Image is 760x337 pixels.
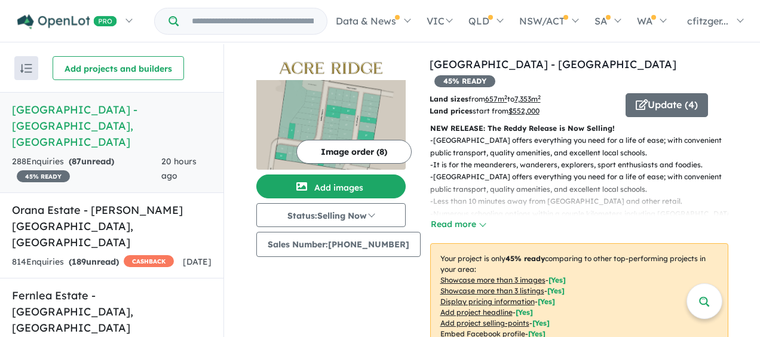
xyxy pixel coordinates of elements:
span: cfitzger... [687,15,728,27]
p: start from [430,105,617,117]
a: [GEOGRAPHIC_DATA] - [GEOGRAPHIC_DATA] [430,57,676,71]
b: 45 % ready [505,254,545,263]
span: [ Yes ] [532,318,550,327]
span: 45 % READY [17,170,70,182]
strong: ( unread) [69,256,119,267]
p: - It is for the meanderers, wanderers, explorers, sport enthusiasts and foodies. [430,159,738,171]
button: Update (4) [626,93,708,117]
strong: ( unread) [69,156,114,167]
h5: Orana Estate - [PERSON_NAME][GEOGRAPHIC_DATA] , [GEOGRAPHIC_DATA] [12,202,212,250]
button: Add projects and builders [53,56,184,80]
button: Add images [256,174,406,198]
u: Add project headline [440,308,513,317]
u: Showcase more than 3 listings [440,286,544,295]
span: CASHBACK [124,255,174,267]
span: [ Yes ] [516,308,533,317]
span: 45 % READY [434,75,495,87]
img: Openlot PRO Logo White [17,14,117,29]
button: Read more [430,217,486,231]
span: 189 [72,256,86,267]
sup: 2 [504,94,507,100]
h5: [GEOGRAPHIC_DATA] - [GEOGRAPHIC_DATA] , [GEOGRAPHIC_DATA] [12,102,212,150]
img: Acre Ridge Estate - Beaconsfield [256,80,406,170]
p: - [GEOGRAPHIC_DATA] offers everything you need for a life of ease; with convenient public transpo... [430,171,738,195]
p: from [430,93,617,105]
div: 288 Enquir ies [12,155,161,183]
p: NEW RELEASE: The Reddy Release is Now Selling! [430,122,728,134]
span: [ Yes ] [548,275,566,284]
u: 7,353 m [514,94,541,103]
u: Add project selling-points [440,318,529,327]
u: Showcase more than 3 images [440,275,546,284]
p: - Less than 10 minutes away from [GEOGRAPHIC_DATA] and other retail. [430,195,738,207]
span: to [507,94,541,103]
button: Sales Number:[PHONE_NUMBER] [256,232,421,257]
button: Image order (8) [296,140,412,164]
span: 20 hours ago [161,156,197,181]
b: Land prices [430,106,473,115]
u: 657 m [485,94,507,103]
button: Status:Selling Now [256,203,406,227]
span: [ Yes ] [547,286,565,295]
span: 87 [72,156,81,167]
sup: 2 [538,94,541,100]
img: Acre Ridge Estate - Beaconsfield Logo [261,61,401,75]
u: $ 552,000 [508,106,540,115]
b: Land sizes [430,94,468,103]
p: - Numerous schooling options within a couple kilometers including [GEOGRAPHIC_DATA], [GEOGRAPHIC_... [430,208,738,244]
img: sort.svg [20,64,32,73]
p: - [GEOGRAPHIC_DATA] offers everything you need for a life of ease; with convenient public transpo... [430,134,738,159]
span: [DATE] [183,256,212,267]
div: 814 Enquir ies [12,255,174,269]
a: Acre Ridge Estate - Beaconsfield LogoAcre Ridge Estate - Beaconsfield [256,56,406,170]
u: Display pricing information [440,297,535,306]
h5: Fernlea Estate - [GEOGRAPHIC_DATA] , [GEOGRAPHIC_DATA] [12,287,212,336]
input: Try estate name, suburb, builder or developer [181,8,324,34]
span: [ Yes ] [538,297,555,306]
